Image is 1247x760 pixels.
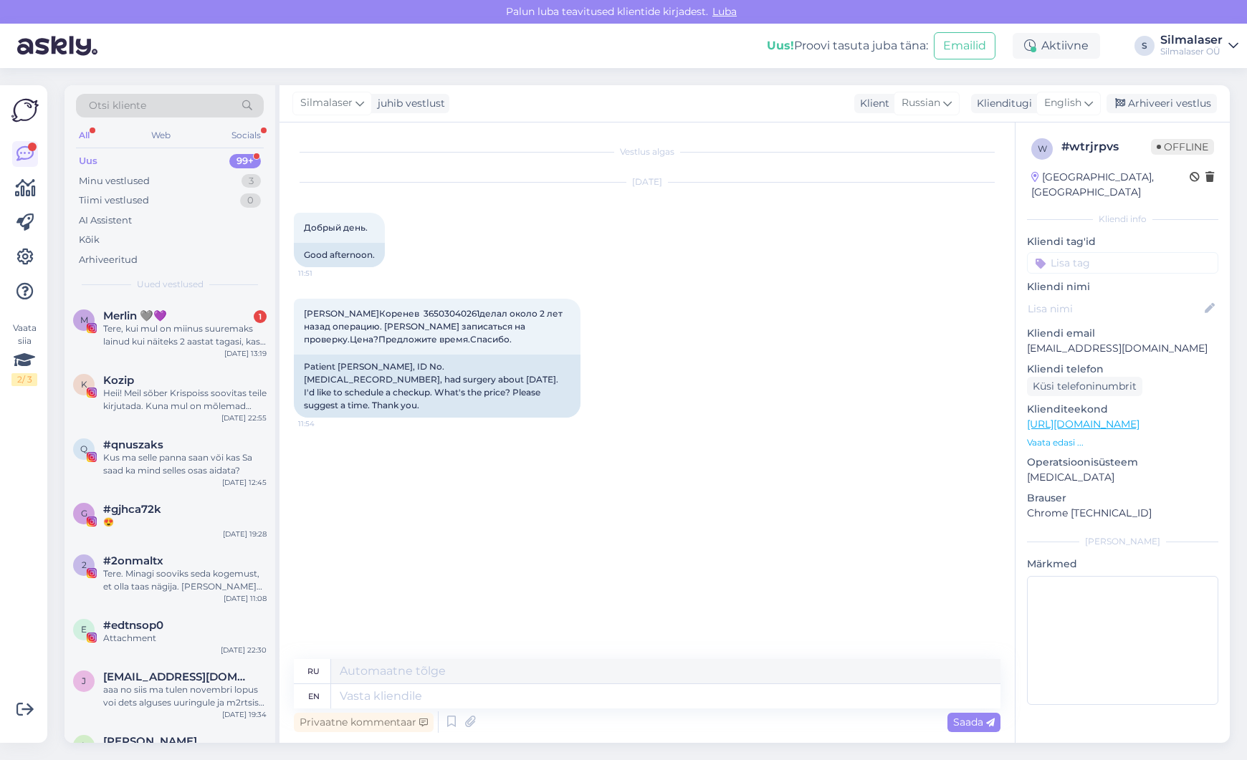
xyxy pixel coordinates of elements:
[1027,455,1218,470] p: Operatsioonisüsteem
[902,95,940,111] span: Russian
[298,268,352,279] span: 11:51
[1027,213,1218,226] div: Kliendi info
[1160,34,1223,46] div: Silmalaser
[1027,362,1218,377] p: Kliendi telefon
[1027,402,1218,417] p: Klienditeekond
[1027,436,1218,449] p: Vaata edasi ...
[854,96,889,111] div: Klient
[1013,33,1100,59] div: Aktiivne
[221,645,267,655] div: [DATE] 22:30
[103,309,167,322] span: Merlin 🩶💜
[294,175,1000,188] div: [DATE]
[1027,491,1218,506] p: Brauser
[971,96,1032,111] div: Klienditugi
[304,222,368,233] span: Добрый день.
[103,619,163,632] span: #edtnsop0
[223,529,267,539] div: [DATE] 19:28
[82,559,87,570] span: 2
[103,735,197,748] span: Lisabet Loigu
[304,308,565,345] span: [PERSON_NAME]Коренев 36503040261делал около 2 лет назад операцию. [PERSON_NAME] записаться на про...
[300,95,353,111] span: Silmalaser
[1027,506,1218,521] p: Chrome [TECHNICAL_ID]
[1028,301,1202,317] input: Lisa nimi
[103,438,163,451] span: #qnuszaks
[81,624,87,635] span: e
[1061,138,1151,155] div: # wtrjrpvs
[1107,94,1217,113] div: Arhiveeri vestlus
[298,418,352,429] span: 11:54
[103,451,267,477] div: Kus ma selle panna saan või kas Sa saad ka mind selles osas aidata?
[1027,341,1218,356] p: [EMAIL_ADDRESS][DOMAIN_NAME]
[224,348,267,359] div: [DATE] 13:19
[82,740,87,751] span: L
[76,126,92,145] div: All
[79,174,150,188] div: Minu vestlused
[294,145,1000,158] div: Vestlus algas
[294,713,434,732] div: Privaatne kommentaar
[221,413,267,423] div: [DATE] 22:55
[79,193,149,208] div: Tiimi vestlused
[240,193,261,208] div: 0
[103,374,134,387] span: Kozip
[1027,418,1139,430] a: [URL][DOMAIN_NAME]
[79,213,132,228] div: AI Assistent
[229,154,261,168] div: 99+
[82,675,86,686] span: j
[1027,234,1218,249] p: Kliendi tag'id
[1031,170,1190,200] div: [GEOGRAPHIC_DATA], [GEOGRAPHIC_DATA]
[307,659,320,683] div: ru
[81,379,87,390] span: K
[103,683,267,709] div: aaa no siis ma tulen novembri lopus voi dets alguses uuringule ja m2rtsis opile kui silm lubab . ...
[229,126,264,145] div: Socials
[1160,46,1223,57] div: Silmalaser OÜ
[1027,252,1218,274] input: Lisa tag
[1027,377,1142,396] div: Küsi telefoninumbrit
[1134,36,1155,56] div: S
[1027,535,1218,548] div: [PERSON_NAME]
[80,314,88,325] span: M
[103,516,267,529] div: 😍
[708,5,741,18] span: Luba
[767,37,928,54] div: Proovi tasuta juba täna:
[294,355,580,418] div: Patient [PERSON_NAME], ID No. [MEDICAL_RECORD_NUMBER], had surgery about [DATE]. I'd like to sche...
[254,310,267,323] div: 1
[103,632,267,645] div: Attachment
[1027,279,1218,294] p: Kliendi nimi
[242,174,261,188] div: 3
[81,508,87,519] span: g
[103,554,163,567] span: #2onmaltx
[89,98,146,113] span: Otsi kliente
[11,97,39,124] img: Askly Logo
[1027,557,1218,572] p: Märkmed
[308,684,320,708] div: en
[294,243,385,267] div: Good afternoon.
[103,387,267,413] div: Heii! Meil sõber Krispoiss soovitas teile kirjutada. Kuna mul on mõlemad silmad -5 kanti, siis mõ...
[103,503,161,516] span: #gjhca72k
[1044,95,1081,111] span: English
[11,373,37,386] div: 2 / 3
[79,253,138,267] div: Arhiveeritud
[103,567,267,593] div: Tere. Minagi sooviks seda kogemust, et olla taas nägija. [PERSON_NAME] alates neljandast klassist...
[372,96,445,111] div: juhib vestlust
[103,670,252,683] span: jasmine.mahov@gmail.com
[137,278,204,291] span: Uued vestlused
[79,154,97,168] div: Uus
[224,593,267,604] div: [DATE] 11:08
[934,32,995,59] button: Emailid
[1160,34,1238,57] a: SilmalaserSilmalaser OÜ
[222,477,267,488] div: [DATE] 12:45
[80,443,87,454] span: q
[1038,143,1047,154] span: w
[148,126,173,145] div: Web
[1027,470,1218,485] p: [MEDICAL_DATA]
[222,709,267,720] div: [DATE] 19:34
[11,322,37,386] div: Vaata siia
[103,322,267,348] div: Tere, kui mul on miinus suuremaks lainud kui näiteks 2 aastat tagasi, kas siis on üldse mõtet sil...
[1151,139,1214,155] span: Offline
[953,716,995,728] span: Saada
[767,39,794,52] b: Uus!
[1027,326,1218,341] p: Kliendi email
[79,233,100,247] div: Kõik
